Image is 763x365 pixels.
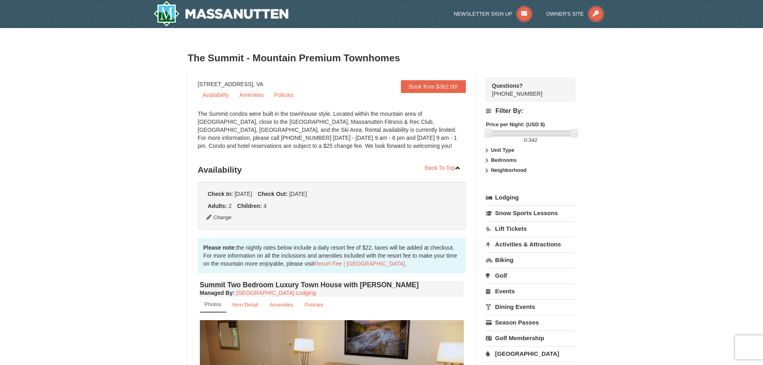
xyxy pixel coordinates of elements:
a: Activities & Attractions [486,237,575,252]
div: the nightly rates below include a daily resort fee of $22, taxes will be added at checkout. For m... [198,238,466,273]
strong: Questions? [492,83,523,89]
small: Policies [304,302,323,308]
button: Change [206,213,232,222]
span: 0 [524,137,527,143]
a: Golf Membership [486,331,575,345]
a: Policies [270,89,298,101]
a: Golf [486,268,575,283]
strong: Unit Type [491,147,514,153]
strong: Neighborhood [491,167,527,173]
small: Item Detail [232,302,258,308]
div: The Summit condos were built in the townhouse style. Located within the mountain area of [GEOGRAP... [198,110,466,158]
strong: Price per Night: (USD $) [486,121,545,127]
a: Events [486,284,575,298]
h3: The Summit - Mountain Premium Townhomes [188,50,576,66]
a: Photos [200,297,226,313]
small: Photos [205,301,221,307]
span: 2 [229,203,232,209]
a: Owner's Site [546,11,604,17]
strong: : [200,290,235,296]
a: Availability [198,89,234,101]
span: 4 [264,203,267,209]
strong: Check Out: [258,191,288,197]
a: Amenities [264,297,299,313]
a: Dining Events [486,299,575,314]
a: Book from $362.00! [401,80,466,93]
a: Back To Top [420,162,466,174]
a: [GEOGRAPHIC_DATA] Lodging [236,290,316,296]
span: 342 [529,137,538,143]
strong: Adults: [208,203,227,209]
a: Lodging [486,190,575,205]
span: [PHONE_NUMBER] [492,82,561,97]
small: Amenities [270,302,294,308]
a: [GEOGRAPHIC_DATA] [486,346,575,361]
strong: Bedrooms [491,157,517,163]
a: Snow Sports Lessons [486,206,575,220]
label: - [486,136,575,144]
a: Season Passes [486,315,575,330]
a: Amenities [234,89,268,101]
a: Resort Fee | [GEOGRAPHIC_DATA] [314,260,405,267]
h4: Summit Two Bedroom Luxury Town House with [PERSON_NAME] [200,281,464,289]
a: Policies [299,297,328,313]
strong: Children: [237,203,262,209]
span: [DATE] [234,191,252,197]
img: Massanutten Resort Logo [153,1,289,26]
span: Managed By [200,290,233,296]
strong: Please note: [203,244,236,251]
h3: Availability [198,162,466,178]
a: Item Detail [227,297,264,313]
a: Biking [486,252,575,267]
a: Newsletter Sign Up [454,11,532,17]
span: Newsletter Sign Up [454,11,512,17]
span: [DATE] [289,191,307,197]
h4: Filter By: [486,107,575,115]
strong: Check In: [208,191,233,197]
span: Owner's Site [546,11,584,17]
a: Massanutten Resort [153,1,289,26]
a: Lift Tickets [486,221,575,236]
